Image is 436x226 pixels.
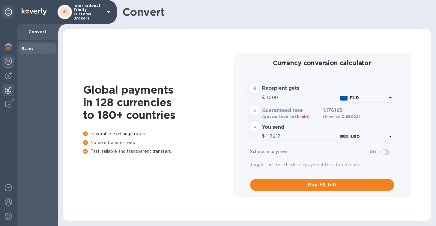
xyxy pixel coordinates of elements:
p: Toggle "on" to schedule a payment for a future date. [250,162,394,168]
b: (inverse: 0.85022 ) [323,114,360,119]
b: IB [63,10,67,14]
p: Convert [22,29,53,35]
div: = [250,122,260,132]
h3: 1.176165 [323,108,360,120]
strong: € [253,86,256,91]
img: USD [340,135,348,139]
img: Foreign exchange [5,58,12,65]
img: Logo [22,8,47,15]
p: Fast, reliable and transparent transfers. [83,148,233,155]
button: Pay FX bill [250,179,394,191]
input: Amount [266,93,338,102]
span: Pay FX bill [255,181,389,188]
div: Unpin categories [2,6,14,18]
div: € [262,93,266,102]
h1: Global payments in 128 currencies to 180+ countries [83,83,233,121]
h1: Convert [122,6,426,18]
div: x [250,106,260,115]
h3: You send [262,125,321,130]
b: Rates [22,46,34,51]
b: Off [370,149,377,154]
div: $ [262,132,266,141]
h3: Guaranteed rate [262,108,321,113]
p: International Trinity Customs Brokers [73,4,103,20]
b: EUR [350,95,359,100]
p: No wire transfer fees. [83,140,233,146]
h3: Recepient gets [262,86,321,91]
span: 5 min [297,114,308,119]
input: Amount [266,132,338,141]
b: (guaranteed for ) [262,114,310,119]
b: USD [351,134,360,139]
h2: Currency conversion calculator [250,59,394,67]
p: Schedule payment [250,149,370,155]
p: Favorable exchange rates. [83,131,233,137]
